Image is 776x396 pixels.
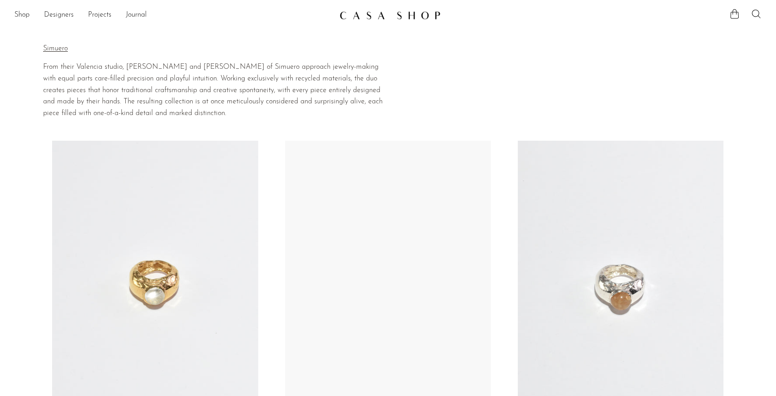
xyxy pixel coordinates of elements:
a: Projects [88,9,111,21]
ul: NEW HEADER MENU [14,8,332,23]
p: Simuero [43,43,392,55]
a: Designers [44,9,74,21]
span: From their Valencia studio, [PERSON_NAME] and [PERSON_NAME] of Simuero approach jewelry-making wi... [43,63,383,116]
nav: Desktop navigation [14,8,332,23]
a: Journal [126,9,147,21]
a: Shop [14,9,30,21]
